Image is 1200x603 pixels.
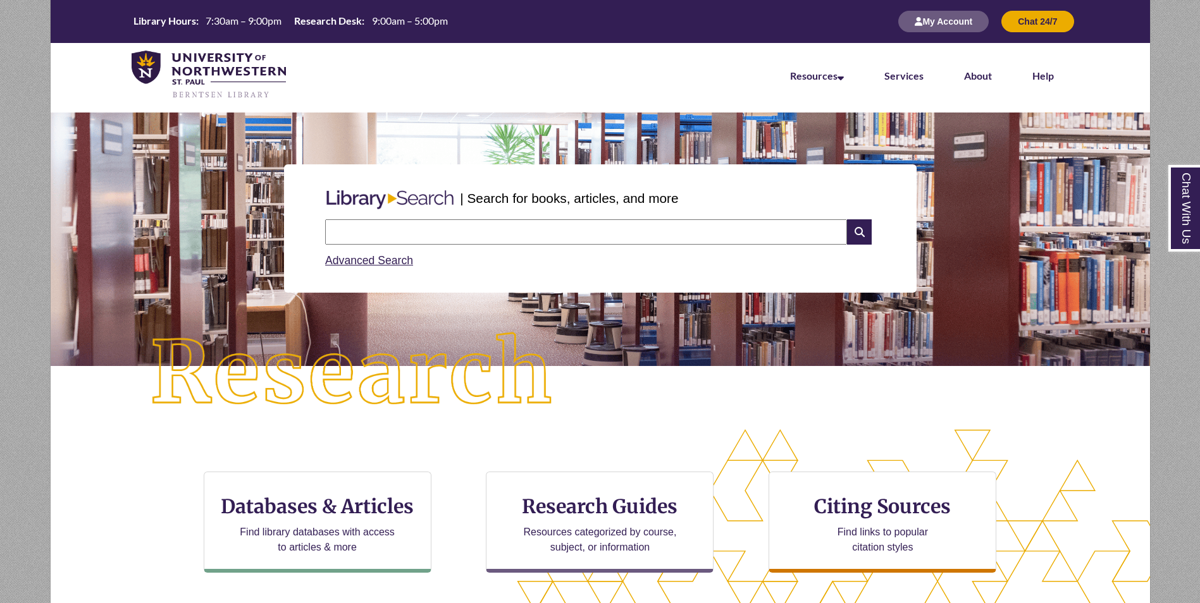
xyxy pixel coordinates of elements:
a: Services [884,70,924,82]
a: Databases & Articles Find library databases with access to articles & more [204,472,431,573]
img: Libary Search [320,185,460,214]
th: Research Desk: [289,14,366,28]
a: Citing Sources Find links to popular citation styles [769,472,996,573]
button: Chat 24/7 [1001,11,1073,32]
img: UNWSP Library Logo [132,51,287,100]
a: Help [1032,70,1054,82]
p: Resources categorized by course, subject, or information [517,525,683,555]
h3: Research Guides [497,494,703,518]
span: 7:30am – 9:00pm [206,15,281,27]
a: Research Guides Resources categorized by course, subject, or information [486,472,714,573]
th: Library Hours: [128,14,201,28]
h3: Citing Sources [806,494,960,518]
a: Resources [790,70,844,82]
a: About [964,70,992,82]
p: Find library databases with access to articles & more [235,525,400,555]
a: My Account [898,16,989,27]
h3: Databases & Articles [214,494,421,518]
i: Search [847,219,871,245]
a: Advanced Search [325,254,413,267]
a: Hours Today [128,14,453,29]
p: | Search for books, articles, and more [460,188,678,208]
table: Hours Today [128,14,453,28]
a: Chat 24/7 [1001,16,1073,27]
p: Find links to popular citation styles [821,525,944,555]
span: 9:00am – 5:00pm [372,15,448,27]
button: My Account [898,11,989,32]
img: Research [105,288,600,460]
